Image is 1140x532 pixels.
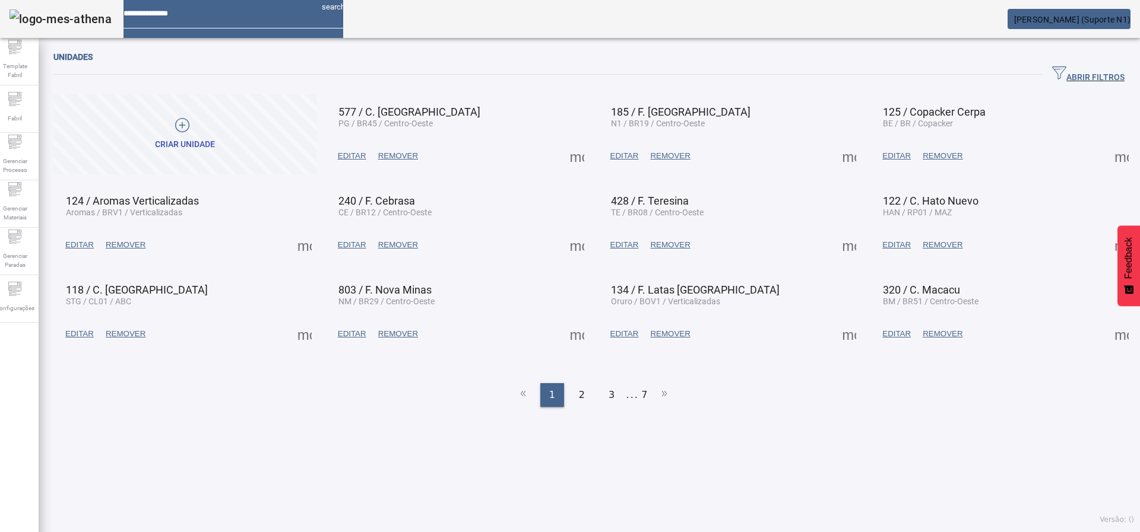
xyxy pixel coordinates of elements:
span: NM / BR29 / Centro-Oeste [338,297,435,306]
span: REMOVER [378,328,418,340]
button: EDITAR [59,323,100,345]
button: Mais [566,145,588,167]
button: ABRIR FILTROS [1043,64,1134,85]
span: REMOVER [106,239,145,251]
span: Feedback [1123,237,1134,279]
button: REMOVER [100,323,151,345]
button: EDITAR [332,145,372,167]
span: Versão: () [1100,515,1134,524]
button: EDITAR [59,234,100,256]
span: EDITAR [338,150,366,162]
span: Oruro / BOV1 / Verticalizadas [611,297,720,306]
button: REMOVER [644,323,696,345]
div: Criar unidade [155,139,215,151]
span: Unidades [53,52,93,62]
li: ... [626,383,638,407]
span: REMOVER [923,239,962,251]
span: 3 [609,388,615,402]
span: 428 / F. Teresina [611,195,689,207]
img: logo-mes-athena [9,9,112,28]
span: EDITAR [610,150,639,162]
button: Criar unidade [53,94,317,174]
button: Mais [294,323,315,345]
span: [PERSON_NAME] (Suporte N1) [1014,15,1131,24]
span: 577 / C. [GEOGRAPHIC_DATA] [338,106,480,118]
span: EDITAR [882,328,911,340]
span: REMOVER [650,150,690,162]
span: REMOVER [106,328,145,340]
button: REMOVER [644,234,696,256]
span: REMOVER [650,328,690,340]
button: Mais [1111,323,1132,345]
span: PG / BR45 / Centro-Oeste [338,119,433,128]
span: 2 [579,388,585,402]
span: EDITAR [882,239,911,251]
span: EDITAR [338,239,366,251]
button: Feedback - Mostrar pesquisa [1117,225,1140,306]
span: TE / BR08 / Centro-Oeste [611,208,704,217]
span: BM / BR51 / Centro-Oeste [883,297,978,306]
span: EDITAR [610,328,639,340]
span: REMOVER [378,150,418,162]
button: REMOVER [372,234,424,256]
button: REMOVER [372,323,424,345]
button: EDITAR [604,323,645,345]
button: EDITAR [604,145,645,167]
button: Mais [566,234,588,256]
button: EDITAR [332,323,372,345]
button: Mais [294,234,315,256]
span: 118 / C. [GEOGRAPHIC_DATA] [66,283,208,296]
span: EDITAR [882,150,911,162]
button: EDITAR [876,234,917,256]
span: CE / BR12 / Centro-Oeste [338,208,432,217]
span: STG / CL01 / ABC [66,297,131,306]
span: 803 / F. Nova Minas [338,283,432,296]
span: REMOVER [923,328,962,340]
li: 7 [641,383,647,407]
button: REMOVER [644,145,696,167]
span: BE / BR / Copacker [883,119,953,128]
button: REMOVER [917,323,968,345]
button: EDITAR [604,234,645,256]
span: 124 / Aromas Verticalizadas [66,195,199,207]
button: EDITAR [876,145,917,167]
span: 185 / F. [GEOGRAPHIC_DATA] [611,106,750,118]
span: EDITAR [65,328,94,340]
span: Aromas / BRV1 / Verticalizadas [66,208,182,217]
span: ABRIR FILTROS [1052,66,1125,84]
button: Mais [566,323,588,345]
button: EDITAR [876,323,917,345]
span: EDITAR [338,328,366,340]
span: EDITAR [65,239,94,251]
button: Mais [1111,234,1132,256]
button: EDITAR [332,234,372,256]
button: REMOVER [100,234,151,256]
span: N1 / BR19 / Centro-Oeste [611,119,705,128]
span: EDITAR [610,239,639,251]
button: REMOVER [372,145,424,167]
button: REMOVER [917,234,968,256]
span: 134 / F. Latas [GEOGRAPHIC_DATA] [611,283,780,296]
span: 125 / Copacker Cerpa [883,106,986,118]
button: REMOVER [917,145,968,167]
button: Mais [838,234,860,256]
span: 122 / C. Hato Nuevo [883,195,978,207]
span: REMOVER [378,239,418,251]
span: 320 / C. Macacu [883,283,960,296]
span: REMOVER [650,239,690,251]
span: 240 / F. Cebrasa [338,195,415,207]
span: Fabril [4,110,26,126]
button: Mais [838,145,860,167]
span: HAN / RP01 / MAZ [883,208,952,217]
button: Mais [1111,145,1132,167]
button: Mais [838,323,860,345]
span: REMOVER [923,150,962,162]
